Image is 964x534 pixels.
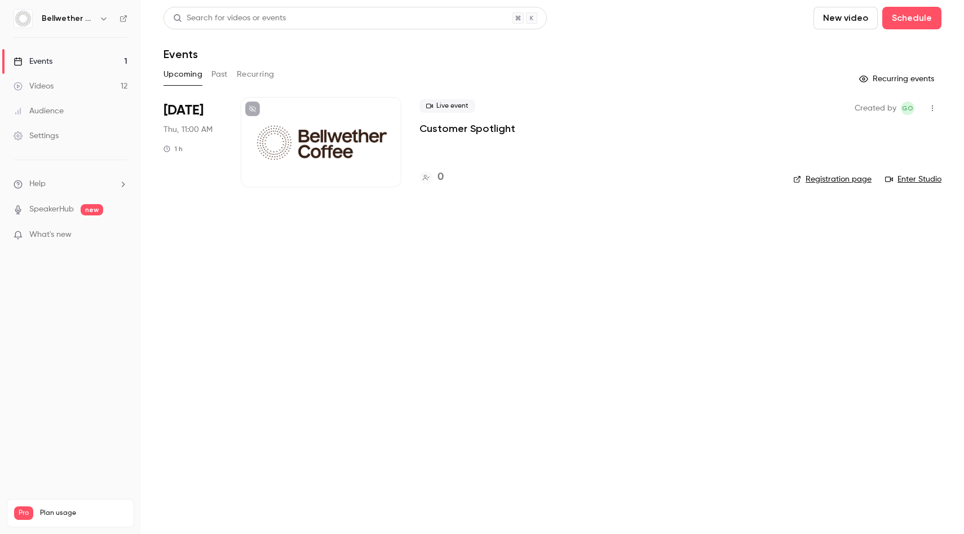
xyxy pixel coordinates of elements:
[14,56,52,67] div: Events
[29,204,74,215] a: SpeakerHub
[419,170,444,185] a: 0
[42,13,95,24] h6: Bellwether Coffee
[81,204,103,215] span: new
[40,509,127,518] span: Plan usage
[163,144,183,153] div: 1 h
[854,70,941,88] button: Recurring events
[163,101,204,120] span: [DATE]
[793,174,872,185] a: Registration page
[14,178,127,190] li: help-dropdown-opener
[419,99,475,113] span: Live event
[419,122,515,135] a: Customer Spotlight
[882,7,941,29] button: Schedule
[813,7,878,29] button: New video
[163,47,198,61] h1: Events
[855,101,896,115] span: Created by
[29,178,46,190] span: Help
[901,101,914,115] span: Gabrielle Oliveira
[437,170,444,185] h4: 0
[14,506,33,520] span: Pro
[163,65,202,83] button: Upcoming
[14,130,59,142] div: Settings
[173,12,286,24] div: Search for videos or events
[885,174,941,185] a: Enter Studio
[163,97,223,187] div: Oct 23 Thu, 11:00 AM (America/Los Angeles)
[14,105,64,117] div: Audience
[902,101,913,115] span: GO
[29,229,72,241] span: What's new
[163,124,213,135] span: Thu, 11:00 AM
[14,10,32,28] img: Bellwether Coffee
[14,81,54,92] div: Videos
[237,65,275,83] button: Recurring
[211,65,228,83] button: Past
